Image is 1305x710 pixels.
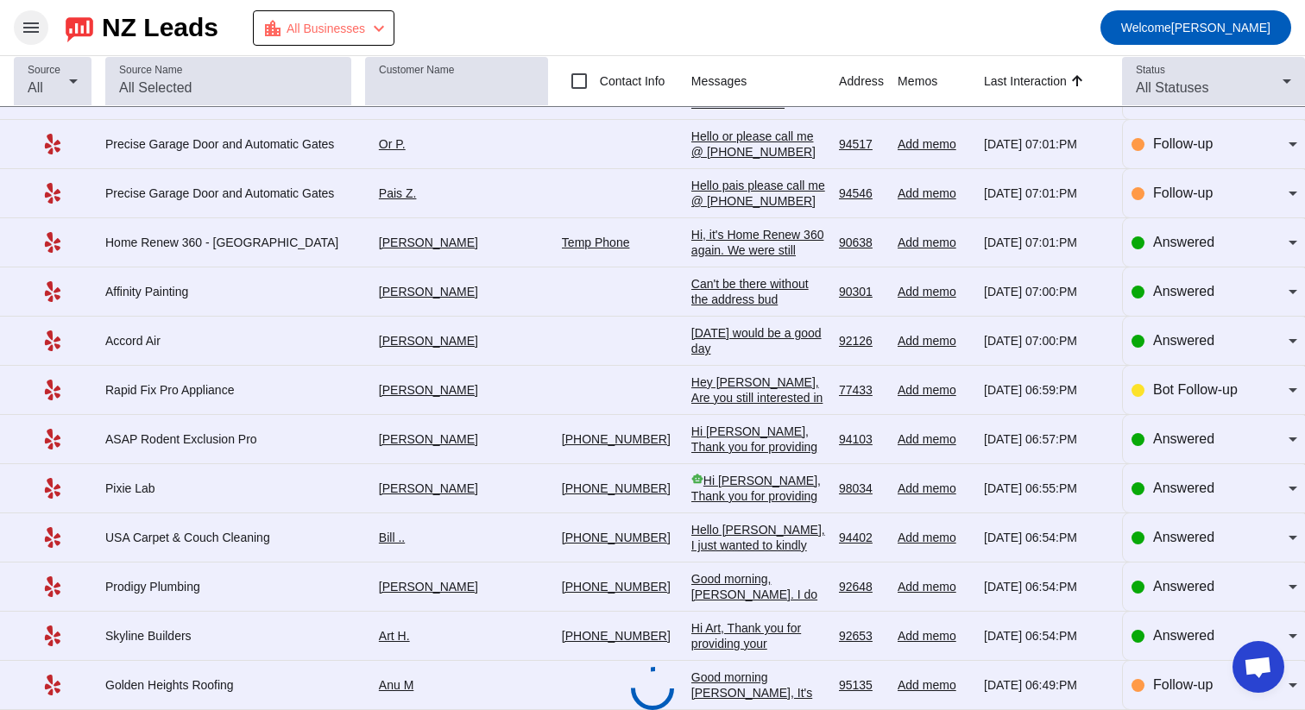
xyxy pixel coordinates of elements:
[1153,677,1213,692] span: Follow-up
[691,424,825,501] div: Hi [PERSON_NAME], Thank you for providing your information! We'll get back to you as soon as poss...
[562,531,671,544] a: [PHONE_NUMBER]
[1100,10,1291,45] button: Welcome[PERSON_NAME]
[365,185,548,201] div: Pais Z.
[28,65,60,76] mat-label: Source
[898,136,970,152] div: Add memo
[984,235,1108,250] div: [DATE] 07:01:PM
[562,629,671,643] a: [PHONE_NUMBER]
[105,628,351,644] div: Skyline Builders
[1153,481,1214,495] span: Answered
[984,72,1067,90] div: Last Interaction
[839,677,884,693] div: 95135
[984,431,1108,447] div: [DATE] 06:57:PM
[1136,65,1165,76] mat-label: Status
[365,136,548,152] div: Or P.
[365,333,548,349] div: [PERSON_NAME]
[253,10,394,46] button: All Businesses
[898,431,970,447] div: Add memo
[984,333,1108,349] div: [DATE] 07:00:PM
[365,431,548,447] div: [PERSON_NAME]
[105,382,351,398] div: Rapid Fix Pro Appliance
[42,527,63,548] mat-icon: Yelp
[42,330,63,351] mat-icon: Yelp
[287,16,365,41] span: All Businesses
[1153,530,1214,544] span: Answered
[105,185,351,201] div: Precise Garage Door and Automatic Gates
[898,530,970,545] div: Add memo
[262,16,389,41] div: Payment Issue
[21,17,41,38] mat-icon: menu
[898,677,970,693] div: Add memo
[898,481,970,496] div: Add memo
[42,134,63,154] mat-icon: Yelp
[42,576,63,597] mat-icon: Yelp
[262,18,283,39] mat-icon: location_city
[119,78,337,98] input: All Selected
[984,185,1108,201] div: [DATE] 07:01:PM
[1153,284,1214,298] span: Answered
[1232,641,1284,693] a: Open chat
[42,625,63,646] mat-icon: Yelp
[984,530,1108,545] div: [DATE] 06:54:PM
[691,325,825,356] div: [DATE] would be a good day
[1153,382,1238,397] span: Bot Follow-up
[105,677,351,693] div: Golden Heights Roofing
[105,235,351,250] div: Home Renew 360 - [GEOGRAPHIC_DATA]
[105,481,351,496] div: Pixie Lab
[898,185,970,201] div: Add memo
[984,284,1108,299] div: [DATE] 07:00:PM
[691,227,825,398] div: Hi, it's Home Renew 360 again. We were still trying to reach you about your request for help with...
[1121,21,1171,35] span: Welcome
[839,333,884,349] div: 92126
[839,628,884,644] div: 92653
[898,579,970,594] div: Add memo
[984,382,1108,398] div: [DATE] 06:59:PM
[691,129,825,237] div: Hello or please call me @ [PHONE_NUMBER] so we can discuss more about your project or you can mes...
[691,56,839,107] th: Messages
[102,16,218,40] div: NZ Leads
[42,281,63,302] mat-icon: Yelp
[1153,185,1213,200] span: Follow-up
[839,136,884,152] div: 94517
[984,628,1108,644] div: [DATE] 06:54:PM
[562,481,671,495] a: [PHONE_NUMBER]
[1153,235,1214,249] span: Answered
[839,431,884,447] div: 94103
[562,580,671,594] a: [PHONE_NUMBER]
[365,481,548,496] div: [PERSON_NAME]
[839,56,898,107] th: Address
[42,380,63,400] mat-icon: Yelp
[105,136,351,152] div: Precise Garage Door and Automatic Gates
[119,65,182,76] mat-label: Source Name
[984,481,1108,496] div: [DATE] 06:55:PM
[839,481,884,496] div: 98034
[28,80,43,95] span: All
[1121,16,1270,40] span: [PERSON_NAME]
[839,185,884,201] div: 94546
[839,382,884,398] div: 77433
[691,620,825,698] div: Hi Art, Thank you for providing your information! We'll get back to you as soon as possible. Than...
[1153,136,1213,151] span: Follow-up
[839,235,884,250] div: 90638
[379,65,454,76] mat-label: Customer Name
[105,431,351,447] div: ASAP Rodent Exclusion Pro
[898,56,984,107] th: Memos
[898,628,970,644] div: Add memo
[365,579,548,594] div: [PERSON_NAME]
[365,382,548,398] div: [PERSON_NAME]
[42,429,63,449] mat-icon: Yelp
[66,13,93,42] img: logo
[1153,333,1214,348] span: Answered
[839,530,884,545] div: 94402
[42,183,63,204] mat-icon: Yelp
[984,677,1108,693] div: [DATE] 06:49:PM
[691,473,825,581] div: Hi [PERSON_NAME], Thank you for providing your information! We'll get back to you as soon as poss...
[596,72,665,90] label: Contact Info
[984,579,1108,594] div: [DATE] 06:54:PM
[898,284,970,299] div: Add memo
[562,432,671,446] a: [PHONE_NUMBER]
[898,333,970,349] div: Add memo
[839,284,884,299] div: 90301
[839,579,884,594] div: 92648
[105,284,351,299] div: Affinity Painting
